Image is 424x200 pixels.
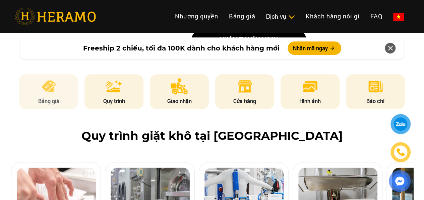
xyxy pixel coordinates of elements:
a: FAQ [365,9,388,23]
img: image.png [302,78,318,94]
button: Nhận mã ngay [288,41,341,55]
p: Giao nhận [150,97,209,105]
a: Khách hàng nói gì [300,9,365,23]
img: vn-flag.png [393,13,404,21]
img: heramo-logo.png [15,8,96,25]
img: delivery.png [171,78,188,94]
img: subToggleIcon [288,14,295,20]
img: process.png [106,78,122,94]
div: Dịch vụ [266,12,295,21]
img: phone-icon [396,147,405,157]
p: Quy trình [84,97,143,105]
a: phone-icon [391,143,410,161]
span: Freeship 2 chiều, tối đa 100K dành cho khách hàng mới [83,43,280,53]
p: Báo chí [346,97,405,105]
p: Cửa hàng [215,97,274,105]
a: Bảng giá [224,9,261,23]
img: news.png [367,78,384,94]
p: Hình ảnh [281,97,340,105]
a: Nhượng quyền [170,9,224,23]
img: pricing.png [41,78,57,94]
p: Bảng giá [19,97,78,105]
h2: Quy trình giặt khô tại [GEOGRAPHIC_DATA] [15,129,409,143]
img: store.png [237,78,253,94]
